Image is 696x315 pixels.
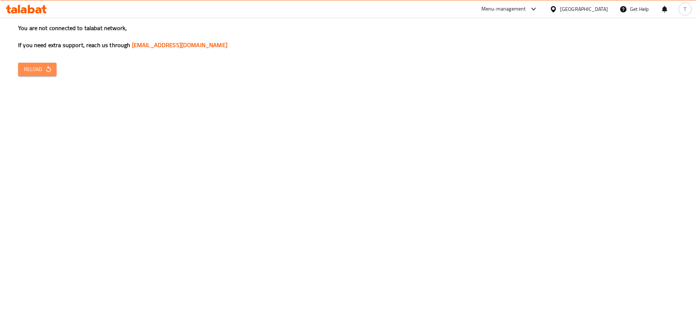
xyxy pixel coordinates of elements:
button: Reload [18,63,57,76]
div: [GEOGRAPHIC_DATA] [560,5,608,13]
h3: You are not connected to talabat network, If you need extra support, reach us through [18,24,678,49]
a: [EMAIL_ADDRESS][DOMAIN_NAME] [132,40,227,50]
span: T [684,5,686,13]
span: Reload [24,65,51,74]
div: Menu-management [481,5,526,13]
